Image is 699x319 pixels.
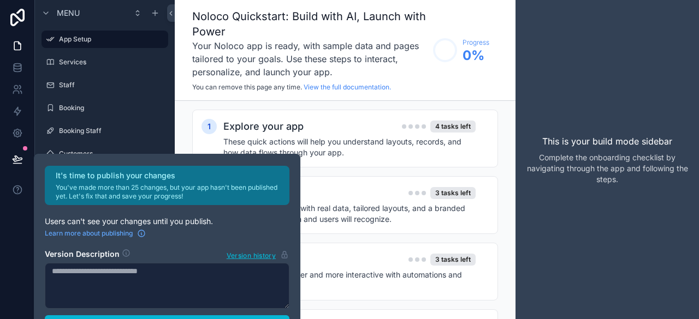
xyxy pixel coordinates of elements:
[57,8,80,19] span: Menu
[45,229,133,238] span: Learn more about publishing
[42,99,168,117] a: Booking
[227,249,276,260] span: Version history
[42,31,168,48] a: App Setup
[59,149,166,158] label: Customers
[56,170,283,181] h2: It's time to publish your changes
[59,58,166,67] label: Services
[59,81,166,89] label: Staff
[42,122,168,140] a: Booking Staff
[42,76,168,94] a: Staff
[463,38,489,47] span: Progress
[42,145,168,162] a: Customers
[42,53,168,71] a: Services
[463,47,489,64] span: 0 %
[59,127,166,135] label: Booking Staff
[56,183,283,201] p: You've made more than 25 changes, but your app hasn't been published yet. Let's fix that and save...
[524,152,690,185] p: Complete the onboarding checklist by navigating through the app and following the steps.
[226,249,289,261] button: Version history
[45,249,120,261] h2: Version Description
[192,9,428,39] h1: Noloco Quickstart: Build with AI, Launch with Power
[45,229,146,238] a: Learn more about publishing
[192,83,302,91] span: You can remove this page any time.
[304,83,391,91] a: View the full documentation.
[192,39,428,79] h3: Your Noloco app is ready, with sample data and pages tailored to your goals. Use these steps to i...
[542,135,672,148] p: This is your build mode sidebar
[59,104,166,112] label: Booking
[59,35,162,44] label: App Setup
[45,216,289,227] p: Users can't see your changes until you publish.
